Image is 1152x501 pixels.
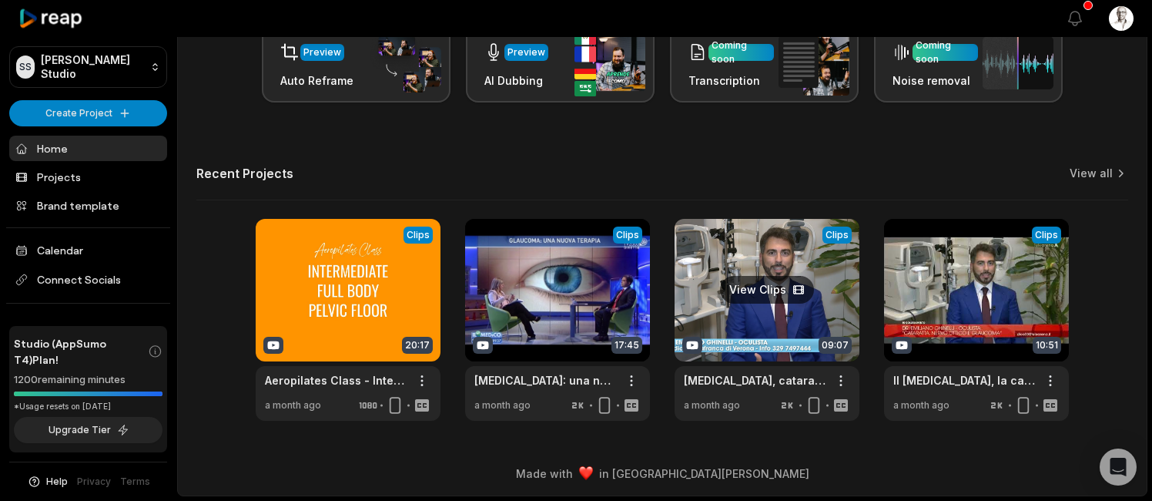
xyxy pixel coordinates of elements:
[370,33,441,93] img: auto_reframe.png
[712,39,771,66] div: Coming soon
[9,136,167,161] a: Home
[688,72,774,89] h3: Transcription
[303,45,341,59] div: Preview
[265,372,407,388] a: Aeropilates Class - Intermediate Full Body Workout - [MEDICAL_DATA] (no music)
[77,475,111,489] a: Privacy
[1070,166,1113,181] a: View all
[27,475,68,489] button: Help
[474,372,616,388] a: [MEDICAL_DATA]: una nuova terapia
[9,100,167,126] button: Create Project
[1100,449,1137,486] div: Open Intercom Messenger
[779,29,849,96] img: transcription.png
[14,372,162,388] div: 1200 remaining minutes
[916,39,975,66] div: Coming soon
[684,372,825,388] a: [MEDICAL_DATA], cataratta e nervo ottico danneggiato - Dr. [PERSON_NAME] oculista
[9,164,167,190] a: Projects
[16,55,35,79] div: SS
[14,417,162,443] button: Upgrade Tier
[41,53,144,81] p: [PERSON_NAME] Studio
[196,166,293,181] h2: Recent Projects
[280,72,353,89] h3: Auto Reframe
[507,45,545,59] div: Preview
[9,193,167,218] a: Brand template
[46,475,68,489] span: Help
[893,372,1035,388] a: Il [MEDICAL_DATA], la cataratta e il nervo ottico danneggiato - Dr. [PERSON_NAME] oculista
[14,335,148,368] span: Studio (AppSumo T4) Plan!
[892,72,978,89] h3: Noise removal
[574,29,645,96] img: ai_dubbing.png
[192,466,1133,482] div: Made with in [GEOGRAPHIC_DATA][PERSON_NAME]
[9,237,167,263] a: Calendar
[14,401,162,412] div: *Usage resets on [DATE]
[484,72,548,89] h3: AI Dubbing
[983,36,1053,89] img: noise_removal.png
[579,466,593,480] img: heart emoji
[120,475,150,489] a: Terms
[9,266,167,294] span: Connect Socials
